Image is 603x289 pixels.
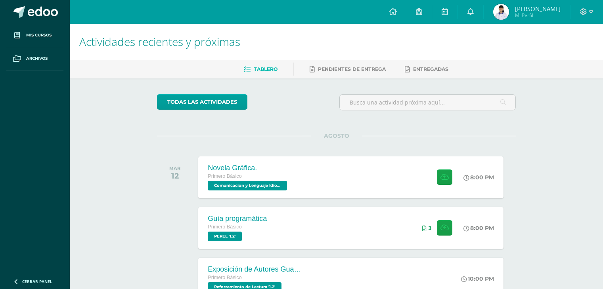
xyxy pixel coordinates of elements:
span: Comunicación y Lenguaje Idioma Español '1.2' [208,181,287,190]
span: Primero Básico [208,224,241,230]
span: AGOSTO [311,132,362,139]
input: Busca una actividad próxima aquí... [340,95,515,110]
div: Novela Gráfica. [208,164,289,172]
div: Guía programática [208,215,267,223]
div: MAR [169,165,180,171]
div: Exposición de Autores Guatemaltecos [208,265,303,274]
div: 8:00 PM [463,224,494,232]
div: 8:00 PM [463,174,494,181]
a: Mis cursos [6,24,63,47]
span: Primero Básico [208,275,241,280]
div: 12 [169,171,180,181]
span: Tablero [254,66,278,72]
span: Actividades recientes y próximas [79,34,240,49]
span: 3 [428,225,431,231]
span: [PERSON_NAME] [515,5,561,13]
span: Archivos [26,55,48,62]
div: Archivos entregados [422,225,431,231]
span: Primero Básico [208,173,241,179]
span: Mis cursos [26,32,52,38]
a: Pendientes de entrega [310,63,386,76]
span: Entregadas [413,66,448,72]
a: Entregadas [405,63,448,76]
a: Tablero [244,63,278,76]
span: Mi Perfil [515,12,561,19]
div: 10:00 PM [461,275,494,282]
span: Pendientes de entrega [318,66,386,72]
span: PEREL '1.2' [208,232,242,241]
span: Cerrar panel [22,279,52,284]
img: a870b3e5c06432351c4097df98eac26b.png [493,4,509,20]
a: todas las Actividades [157,94,247,110]
a: Archivos [6,47,63,70]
